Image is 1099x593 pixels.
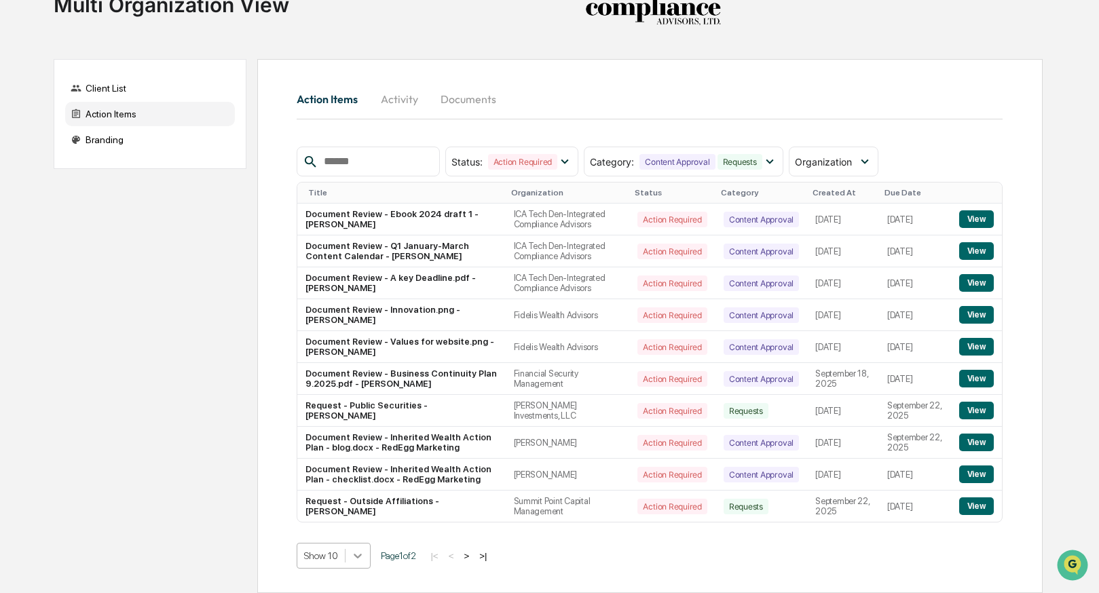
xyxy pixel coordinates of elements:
button: View [959,210,994,228]
span: Pylon [135,230,164,240]
td: [DATE] [879,267,951,299]
div: Created At [813,188,874,197]
div: Content Approval [639,154,715,170]
td: [DATE] [807,331,879,363]
td: [DATE] [879,363,951,395]
td: Document Review - Inherited Wealth Action Plan - checklist.docx - RedEgg Marketing [297,459,505,491]
div: 🔎 [14,198,24,209]
span: Data Lookup [27,197,86,210]
a: Powered byPylon [96,229,164,240]
td: Document Review - Innovation.png - [PERSON_NAME] [297,299,505,331]
td: ICA Tech Den-Integrated Compliance Advisors [506,204,630,235]
td: [DATE] [879,491,951,522]
span: Preclearance [27,171,88,185]
td: Financial Security Management [506,363,630,395]
iframe: Open customer support [1056,548,1092,585]
div: Action Required [637,275,707,291]
div: Start new chat [46,104,223,117]
td: September 22, 2025 [879,427,951,459]
p: How can we help? [14,28,247,50]
button: > [460,550,473,562]
span: Status : [451,156,483,168]
span: Attestations [112,171,168,185]
td: Request - Public Securities - [PERSON_NAME] [297,395,505,427]
td: Document Review - Values for website.png - [PERSON_NAME] [297,331,505,363]
td: Summit Point Capital Management [506,491,630,522]
div: Content Approval [724,339,799,355]
div: Action Required [488,154,557,170]
div: Action Required [637,499,707,514]
td: [PERSON_NAME] [506,427,630,459]
button: View [959,274,994,292]
button: Activity [369,83,430,115]
div: 🗄️ [98,172,109,183]
td: [DATE] [807,395,879,427]
div: Content Approval [724,435,799,451]
button: View [959,306,994,324]
div: Requests [718,154,762,170]
div: Content Approval [724,212,799,227]
span: Category : [590,156,634,168]
div: Content Approval [724,244,799,259]
td: [DATE] [807,459,879,491]
td: [DATE] [879,459,951,491]
div: Action Required [637,212,707,227]
div: 🖐️ [14,172,24,183]
div: Requests [724,403,768,419]
td: [DATE] [807,235,879,267]
td: Document Review - Ebook 2024 draft 1 - [PERSON_NAME] [297,204,505,235]
td: [DATE] [807,299,879,331]
button: View [959,338,994,356]
div: Action Required [637,244,707,259]
span: Page 1 of 2 [381,550,416,561]
div: We're available if you need us! [46,117,172,128]
td: [DATE] [879,204,951,235]
td: [DATE] [807,427,879,459]
td: Document Review - Business Continuity Plan 9.2025.pdf - [PERSON_NAME] [297,363,505,395]
div: Action Required [637,467,707,482]
div: Status [635,188,709,197]
td: Request - Outside Affiliations - [PERSON_NAME] [297,491,505,522]
div: Action Required [637,339,707,355]
td: Document Review - A key Deadline.pdf - [PERSON_NAME] [297,267,505,299]
button: Documents [430,83,507,115]
div: Action Required [637,307,707,323]
div: Action Required [637,371,707,387]
a: 🔎Data Lookup [8,191,91,216]
button: View [959,465,994,483]
div: Action Required [637,435,707,451]
td: [PERSON_NAME] [506,459,630,491]
div: Organization [511,188,625,197]
td: [DATE] [879,299,951,331]
button: View [959,242,994,260]
div: Content Approval [724,371,799,387]
td: [PERSON_NAME] Investments, LLC [506,395,630,427]
div: Content Approval [724,275,799,291]
td: [DATE] [879,235,951,267]
td: September 22, 2025 [879,395,951,427]
td: [DATE] [879,331,951,363]
td: [DATE] [807,267,879,299]
span: Organization [795,156,852,168]
div: Content Approval [724,467,799,482]
div: Category [721,188,802,197]
button: View [959,434,994,451]
td: September 22, 2025 [807,491,879,522]
div: Content Approval [724,307,799,323]
a: 🗄️Attestations [93,166,174,190]
div: Branding [65,128,235,152]
div: activity tabs [297,83,1002,115]
button: View [959,497,994,515]
div: Title [308,188,500,197]
td: Document Review - Inherited Wealth Action Plan - blog.docx - RedEgg Marketing [297,427,505,459]
button: >| [475,550,491,562]
div: Action Required [637,403,707,419]
td: [DATE] [807,204,879,235]
td: Fidelis Wealth Advisors [506,299,630,331]
button: Action Items [297,83,369,115]
button: View [959,370,994,387]
button: Start new chat [231,108,247,124]
td: Fidelis Wealth Advisors [506,331,630,363]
